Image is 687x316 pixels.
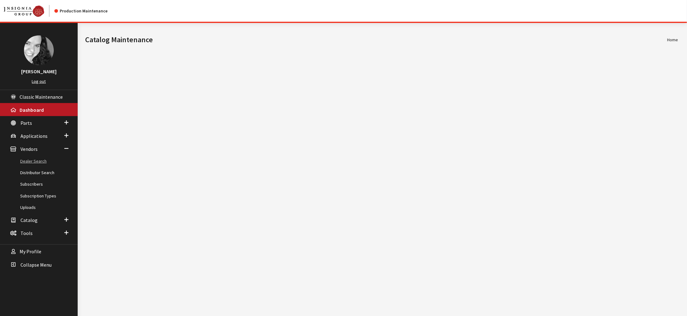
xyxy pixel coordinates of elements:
[21,230,33,236] span: Tools
[4,5,54,17] a: Insignia Group logo
[85,34,667,45] h1: Catalog Maintenance
[6,68,71,75] h3: [PERSON_NAME]
[20,94,63,100] span: Classic Maintenance
[20,107,44,113] span: Dashboard
[4,6,44,17] img: Catalog Maintenance
[20,249,41,255] span: My Profile
[21,217,38,223] span: Catalog
[21,120,32,126] span: Parts
[667,37,678,43] li: Home
[21,146,38,152] span: Vendors
[21,133,48,139] span: Applications
[54,8,108,14] div: Production Maintenance
[21,262,52,268] span: Collapse Menu
[24,35,54,65] img: Khrystal Dorton
[32,79,46,84] a: Log out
